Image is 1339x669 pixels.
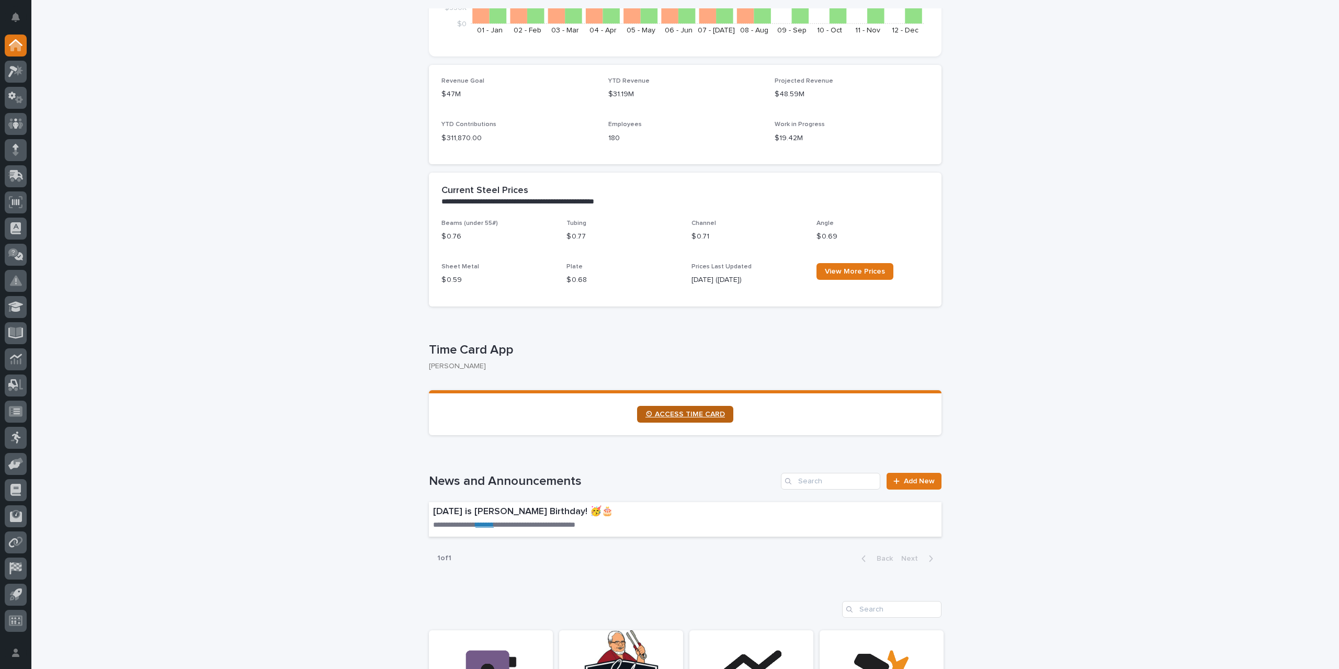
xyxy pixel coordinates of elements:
tspan: $550K [445,4,467,11]
a: Add New [887,473,941,490]
p: $ 0.59 [441,275,554,286]
a: ⏲ ACCESS TIME CARD [637,406,733,423]
text: 10 - Oct [817,27,842,34]
text: 02 - Feb [514,27,541,34]
p: $ 0.69 [816,231,929,242]
span: YTD Revenue [608,78,650,84]
p: $48.59M [775,89,929,100]
text: 04 - Apr [589,27,617,34]
span: Back [870,555,893,562]
p: Time Card App [429,343,937,358]
span: Add New [904,478,935,485]
p: $ 0.77 [566,231,679,242]
span: Sheet Metal [441,264,479,270]
text: 01 - Jan [477,27,503,34]
text: 07 - [DATE] [698,27,735,34]
text: 09 - Sep [777,27,807,34]
a: View More Prices [816,263,893,280]
span: Beams (under 55#) [441,220,498,226]
h2: Current Steel Prices [441,185,528,197]
p: [PERSON_NAME] [429,362,933,371]
span: YTD Contributions [441,121,496,128]
span: Revenue Goal [441,78,484,84]
tspan: $0 [457,20,467,28]
text: 11 - Nov [855,27,880,34]
h1: News and Announcements [429,474,777,489]
text: 08 - Aug [740,27,768,34]
span: Tubing [566,220,586,226]
p: [DATE] is [PERSON_NAME] Birthday! 🥳🎂 [433,506,792,518]
p: $19.42M [775,133,929,144]
input: Search [842,601,941,618]
button: Back [853,554,897,563]
span: Angle [816,220,834,226]
span: Employees [608,121,642,128]
p: $31.19M [608,89,763,100]
div: Notifications [13,13,27,29]
button: Next [897,554,941,563]
span: Projected Revenue [775,78,833,84]
span: Channel [691,220,716,226]
span: Plate [566,264,583,270]
button: Notifications [5,6,27,28]
p: 1 of 1 [429,546,460,571]
span: ⏲ ACCESS TIME CARD [645,411,725,418]
p: $ 0.76 [441,231,554,242]
p: $ 311,870.00 [441,133,596,144]
p: $ 0.71 [691,231,804,242]
input: Search [781,473,880,490]
text: 05 - May [627,27,655,34]
p: $47M [441,89,596,100]
text: 03 - Mar [551,27,579,34]
span: Prices Last Updated [691,264,752,270]
span: View More Prices [825,268,885,275]
span: Work in Progress [775,121,825,128]
p: 180 [608,133,763,144]
p: $ 0.68 [566,275,679,286]
text: 06 - Jun [665,27,693,34]
text: 12 - Dec [892,27,918,34]
span: Next [901,555,924,562]
p: [DATE] ([DATE]) [691,275,804,286]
